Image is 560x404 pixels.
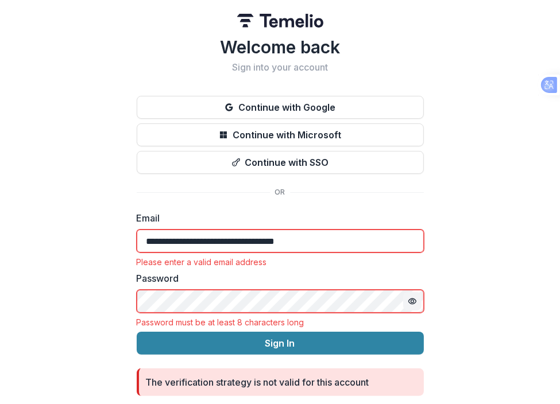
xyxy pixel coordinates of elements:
[237,14,323,28] img: Temelio
[137,211,417,225] label: Email
[137,96,424,119] button: Continue with Google
[137,271,417,285] label: Password
[137,332,424,355] button: Sign In
[146,375,369,389] div: The verification strategy is not valid for this account
[137,62,424,73] h2: Sign into your account
[137,37,424,57] h1: Welcome back
[403,292,422,310] button: Toggle password visibility
[137,123,424,146] button: Continue with Microsoft
[137,317,424,327] div: Password must be at least 8 characters long
[137,151,424,174] button: Continue with SSO
[137,257,424,267] div: Please enter a valid email address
